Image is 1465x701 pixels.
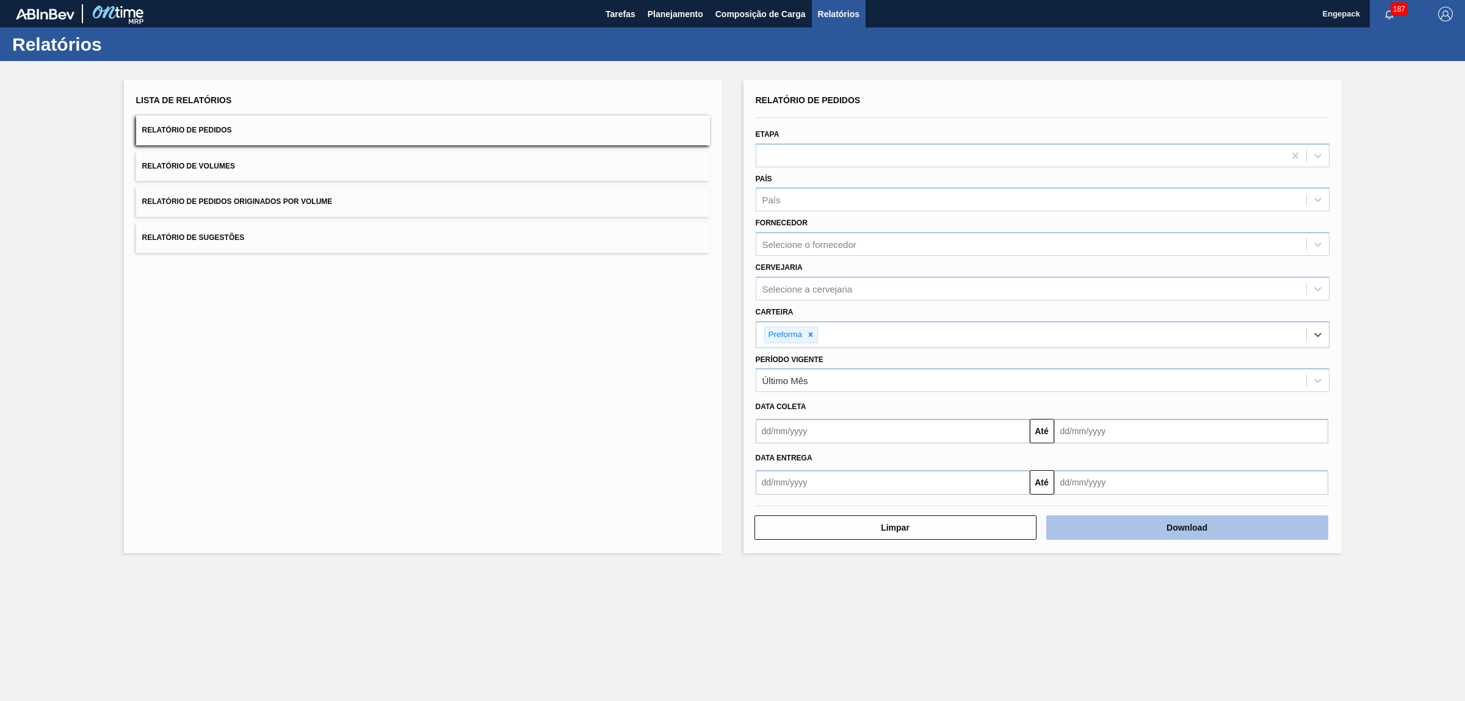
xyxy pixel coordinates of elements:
span: Relatório de Volumes [142,162,235,170]
span: Relatório de Sugestões [142,233,245,242]
input: dd/mm/yyyy [1054,419,1328,443]
button: Relatório de Volumes [136,151,710,181]
span: Composição de Carga [715,7,806,21]
label: País [756,175,772,183]
button: Relatório de Sugestões [136,223,710,253]
button: Download [1046,515,1328,540]
button: Até [1030,470,1054,495]
label: Cervejaria [756,263,803,272]
span: Planejamento [648,7,703,21]
div: Selecione o fornecedor [762,239,856,250]
span: Data entrega [756,454,812,462]
button: Relatório de Pedidos [136,115,710,145]
span: Relatório de Pedidos Originados por Volume [142,197,333,206]
div: Preforma [765,327,805,343]
input: dd/mm/yyyy [756,470,1030,495]
span: 187 [1391,2,1408,16]
label: Período Vigente [756,355,823,364]
span: Relatório de Pedidos [756,95,861,105]
img: TNhmsLtSVTkK8tSr43FrP2fwEKptu5GPRR3wAAAABJRU5ErkJggg== [16,9,74,20]
div: Selecione a cervejaria [762,283,853,294]
button: Até [1030,419,1054,443]
label: Carteira [756,308,794,316]
label: Fornecedor [756,219,808,227]
span: Data coleta [756,402,806,411]
img: Logout [1438,7,1453,21]
button: Relatório de Pedidos Originados por Volume [136,187,710,217]
button: Limpar [754,515,1036,540]
input: dd/mm/yyyy [756,419,1030,443]
div: Último Mês [762,376,808,386]
h1: Relatórios [12,37,229,51]
input: dd/mm/yyyy [1054,470,1328,495]
span: Relatório de Pedidos [142,126,232,134]
span: Lista de Relatórios [136,95,232,105]
label: Etapa [756,130,780,139]
div: País [762,195,781,205]
span: Tarefas [606,7,635,21]
button: Notificações [1370,5,1409,23]
span: Relatórios [818,7,859,21]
